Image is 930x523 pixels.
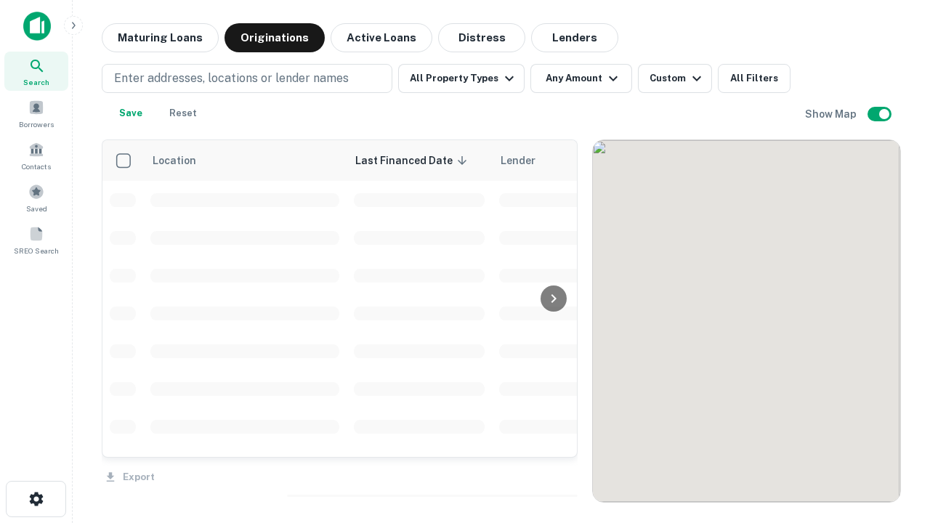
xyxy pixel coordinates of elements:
button: Distress [438,23,525,52]
span: Contacts [22,161,51,172]
button: Save your search to get updates of matches that match your search criteria. [108,99,154,128]
th: Location [143,140,347,181]
button: Any Amount [530,64,632,93]
button: Maturing Loans [102,23,219,52]
img: capitalize-icon.png [23,12,51,41]
button: All Filters [718,64,790,93]
iframe: Chat Widget [857,360,930,430]
span: Last Financed Date [355,152,472,169]
span: Lender [501,152,535,169]
span: Saved [26,203,47,214]
span: Borrowers [19,118,54,130]
th: Last Financed Date [347,140,492,181]
button: Reset [160,99,206,128]
p: Enter addresses, locations or lender names [114,70,349,87]
button: Enter addresses, locations or lender names [102,64,392,93]
a: SREO Search [4,220,68,259]
a: Saved [4,178,68,217]
h6: Show Map [805,106,859,122]
div: 0 0 [593,140,900,502]
button: Originations [225,23,325,52]
a: Borrowers [4,94,68,133]
span: Location [152,152,215,169]
th: Lender [492,140,724,181]
span: Search [23,76,49,88]
button: Lenders [531,23,618,52]
button: All Property Types [398,64,525,93]
a: Contacts [4,136,68,175]
button: Custom [638,64,712,93]
span: SREO Search [14,245,59,256]
button: Active Loans [331,23,432,52]
a: Search [4,52,68,91]
div: Custom [650,70,705,87]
